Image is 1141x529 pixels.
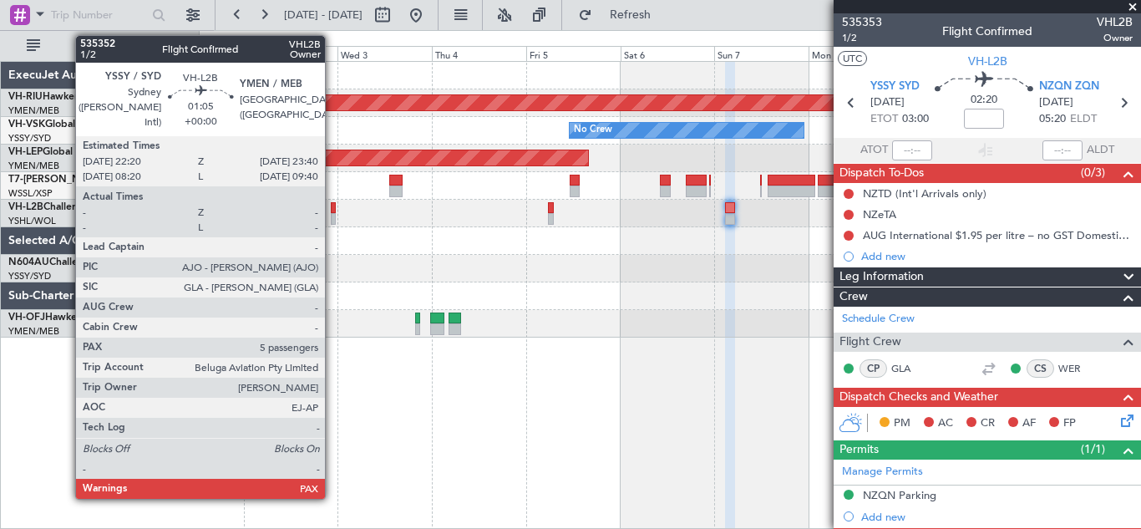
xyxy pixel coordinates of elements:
span: YSSY SYD [870,79,920,95]
span: ALDT [1087,142,1114,159]
span: PM [894,415,910,432]
div: Fri 5 [526,46,621,61]
button: Refresh [570,2,671,28]
span: Permits [839,440,879,460]
span: VH-L2B [8,202,43,212]
div: CP [860,359,887,378]
div: Flight Confirmed [942,23,1032,40]
span: Crew [839,287,868,307]
a: WSSL/XSP [8,187,53,200]
a: VH-OFJHawker 800XP [8,313,114,323]
a: T7-[PERSON_NAME]Global 7500 [8,175,162,185]
div: NZeTA [863,207,896,221]
span: VH-OFJ [8,313,45,323]
div: AUG International $1.95 per litre – no GST Domestic $2.10 per litre plus GST [863,228,1133,242]
span: VH-L2B [968,53,1007,70]
a: VH-LEPGlobal 6000 [8,147,99,157]
span: FP [1063,415,1076,432]
span: Dispatch Checks and Weather [839,388,998,407]
div: Add new [861,510,1133,524]
span: VH-RIU [8,92,43,102]
span: 1/2 [842,31,882,45]
a: Manage Permits [842,464,923,481]
input: Trip Number [51,3,147,28]
span: VH-LEP [8,147,43,157]
span: N604AU [8,257,49,267]
div: Wed 3 [337,46,432,61]
span: [DATE] [1039,94,1073,111]
div: NZTD (Int'l Arrivals only) [863,186,986,201]
span: (1/1) [1081,440,1105,458]
a: VH-VSKGlobal Express XRS [8,120,137,130]
span: ELDT [1070,111,1097,128]
a: WER [1058,361,1096,376]
div: No Crew [574,118,612,143]
button: UTC [838,51,867,66]
div: Sat 6 [621,46,715,61]
a: GLA [891,361,929,376]
span: Leg Information [839,267,924,287]
a: YMEN/MEB [8,160,59,172]
a: VH-RIUHawker 800XP [8,92,112,102]
span: ETOT [870,111,898,128]
a: YSSY/SYD [8,270,51,282]
span: ATOT [860,142,888,159]
span: CR [981,415,995,432]
div: Mon 8 [809,46,903,61]
div: Sun 7 [714,46,809,61]
span: Flight Crew [839,333,901,352]
div: Add new [861,249,1133,263]
span: [DATE] - [DATE] [284,8,363,23]
a: YSHL/WOL [8,215,56,227]
span: [DATE] [870,94,905,111]
div: CS [1027,359,1054,378]
button: All Aircraft [18,33,181,59]
span: AF [1022,415,1036,432]
span: Owner [1097,31,1133,45]
span: AC [938,415,953,432]
span: 03:00 [902,111,929,128]
a: Schedule Crew [842,311,915,328]
span: VH-VSK [8,120,45,130]
span: All Aircraft [43,40,176,52]
a: VH-L2BChallenger 604 [8,202,115,212]
div: Tue 2 [244,46,338,61]
span: 05:20 [1039,111,1066,128]
span: 02:20 [971,92,997,109]
div: NZQN Parking [863,488,936,502]
a: YMEN/MEB [8,325,59,338]
span: Dispatch To-Dos [839,164,924,183]
div: Thu 4 [432,46,526,61]
a: YMEN/MEB [8,104,59,117]
span: Refresh [596,9,666,21]
a: YSSY/SYD [8,132,51,145]
a: N604AUChallenger 604 [8,257,121,267]
span: VHL2B [1097,13,1133,31]
span: (0/3) [1081,164,1105,181]
span: NZQN ZQN [1039,79,1099,95]
input: --:-- [892,140,932,160]
span: T7-[PERSON_NAME] [8,175,105,185]
div: [DATE] [202,33,231,48]
span: 535353 [842,13,882,31]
